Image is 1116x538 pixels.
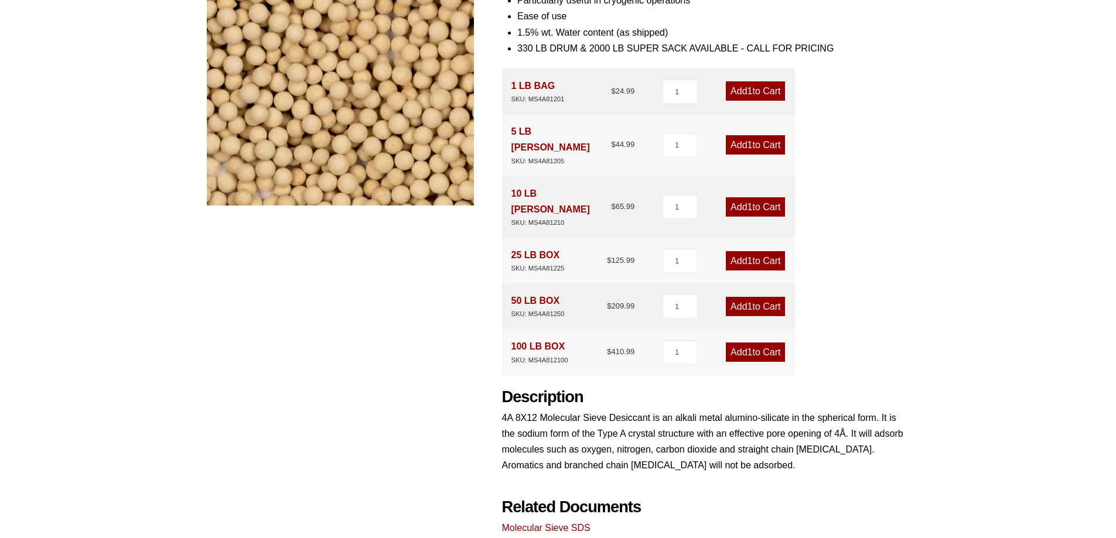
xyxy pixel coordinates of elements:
div: 10 LB [PERSON_NAME] [511,186,612,228]
bdi: 65.99 [611,202,634,211]
span: 1 [748,140,753,150]
a: Add1to Cart [726,197,785,217]
span: $ [611,202,615,211]
span: $ [607,301,611,310]
a: Add1to Cart [726,135,785,155]
li: Ease of use [517,8,910,24]
a: Add1to Cart [726,251,785,270]
div: SKU: MS4A81205 [511,156,612,167]
li: 1.5% wt. Water content (as shipped) [517,25,910,40]
bdi: 24.99 [611,87,634,95]
bdi: 44.99 [611,140,634,149]
a: Molecular Sieve SDS [502,523,591,533]
span: 1 [748,301,753,311]
bdi: 209.99 [607,301,634,310]
li: 330 LB DRUM & 2000 LB SUPER SACK AVAILABLE - CALL FOR PRICING [517,40,910,56]
div: SKU: MS4A81250 [511,309,565,320]
div: 50 LB BOX [511,293,565,320]
span: 1 [748,256,753,266]
div: 25 LB BOX [511,247,565,274]
bdi: 410.99 [607,347,634,356]
a: Add1to Cart [726,297,785,316]
div: 5 LB [PERSON_NAME] [511,124,612,166]
span: $ [611,140,615,149]
div: SKU: MS4A812100 [511,355,568,366]
h2: Description [502,388,910,407]
span: 1 [748,202,753,212]
div: 100 LB BOX [511,338,568,365]
div: 1 LB BAG [511,78,565,105]
bdi: 125.99 [607,256,634,265]
span: $ [607,256,611,265]
div: SKU: MS4A81210 [511,217,612,228]
div: SKU: MS4A81225 [511,263,565,274]
span: 1 [748,347,753,357]
a: Add1to Cart [726,81,785,101]
p: 4A 8X12 Molecular Sieve Desiccant is an alkali metal alumino-silicate in the spherical form. It i... [502,410,910,474]
span: $ [607,347,611,356]
div: SKU: MS4A81201 [511,94,565,105]
a: Add1to Cart [726,342,785,362]
span: $ [611,87,615,95]
span: 1 [748,86,753,96]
